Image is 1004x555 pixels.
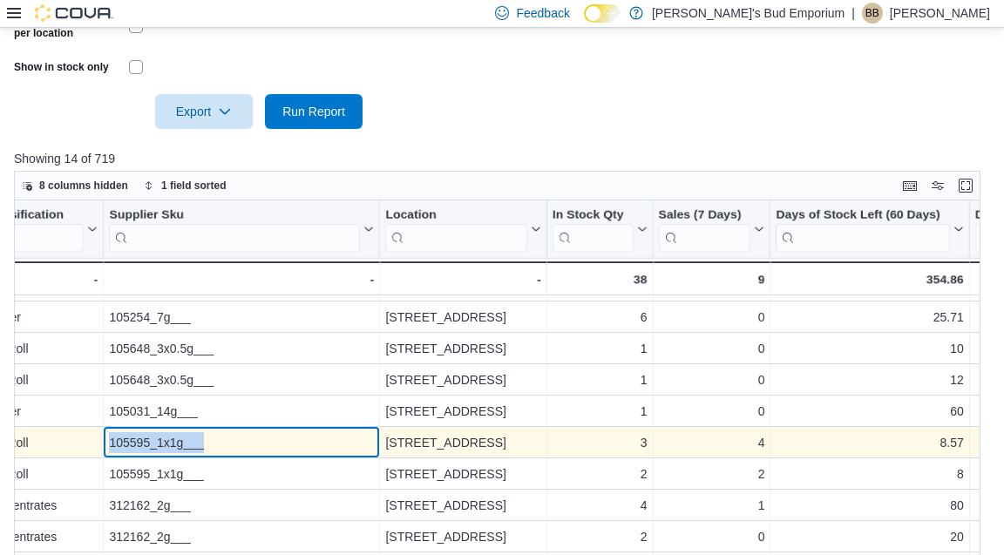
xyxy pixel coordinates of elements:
[109,432,374,453] div: 105595_1x1g___
[955,175,976,196] button: Enter fullscreen
[155,94,253,129] button: Export
[776,369,963,390] div: 12
[14,150,990,167] p: Showing 14 of 719
[385,275,540,296] div: [STREET_ADDRESS]
[659,338,765,359] div: 0
[553,338,648,359] div: 1
[652,3,845,24] p: [PERSON_NAME]'s Bud Emporium
[553,526,648,547] div: 2
[890,3,990,24] p: [PERSON_NAME]
[137,175,234,196] button: 1 field sorted
[109,206,374,251] button: Supplier Sku
[109,307,374,328] div: 105254_7g___
[109,268,374,289] div: -
[659,268,765,289] div: 9
[659,275,765,296] div: 1
[39,179,128,193] span: 8 columns hidden
[851,3,855,24] p: |
[776,432,963,453] div: 8.57
[659,526,765,547] div: 0
[553,495,648,516] div: 4
[553,401,648,422] div: 1
[385,338,540,359] div: [STREET_ADDRESS]
[584,23,585,24] span: Dark Mode
[659,369,765,390] div: 0
[385,464,540,484] div: [STREET_ADDRESS]
[776,464,963,484] div: 8
[776,338,963,359] div: 10
[385,206,526,223] div: Location
[385,495,540,516] div: [STREET_ADDRESS]
[776,307,963,328] div: 25.71
[862,3,883,24] div: Brandon Babineau
[109,206,360,251] div: Supplier Sku
[553,206,648,251] button: In Stock Qty
[109,464,374,484] div: 105595_1x1g___
[659,206,751,223] div: Sales (7 Days)
[385,307,540,328] div: [STREET_ADDRESS]
[109,275,374,296] div: 105254_7g___
[109,495,374,516] div: 312162_2g___
[385,432,540,453] div: [STREET_ADDRESS]
[15,175,135,196] button: 8 columns hidden
[553,206,634,251] div: In Stock Qty
[385,369,540,390] div: [STREET_ADDRESS]
[109,526,374,547] div: 312162_2g___
[659,307,765,328] div: 0
[776,495,963,516] div: 80
[385,206,526,251] div: Location
[385,526,540,547] div: [STREET_ADDRESS]
[659,206,765,251] button: Sales (7 Days)
[659,401,765,422] div: 0
[109,369,374,390] div: 105648_3x0.5g___
[35,4,113,22] img: Cova
[553,275,648,296] div: 5
[109,338,374,359] div: 105648_3x0.5g___
[385,206,540,251] button: Location
[776,526,963,547] div: 20
[659,464,765,484] div: 2
[776,268,963,289] div: 354.86
[865,3,879,24] span: BB
[553,268,648,289] div: 38
[899,175,920,196] button: Keyboard shortcuts
[776,275,963,296] div: 18.75
[776,206,949,223] div: Days of Stock Left (60 Days)
[14,60,109,74] label: Show in stock only
[776,401,963,422] div: 60
[109,206,360,223] div: Supplier Sku
[282,103,345,120] span: Run Report
[553,369,648,390] div: 1
[265,94,363,129] button: Run Report
[166,94,242,129] span: Export
[776,206,949,251] div: Days of Stock Left (60 Days)
[385,401,540,422] div: [STREET_ADDRESS]
[553,464,648,484] div: 2
[385,268,540,289] div: -
[584,4,621,23] input: Dark Mode
[659,432,765,453] div: 4
[659,206,751,251] div: Sales (7 Days)
[516,4,569,22] span: Feedback
[553,432,648,453] div: 3
[109,401,374,422] div: 105031_14g___
[776,206,963,251] button: Days of Stock Left (60 Days)
[553,206,634,223] div: In Stock Qty
[161,179,227,193] span: 1 field sorted
[927,175,948,196] button: Display options
[553,307,648,328] div: 6
[659,495,765,516] div: 1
